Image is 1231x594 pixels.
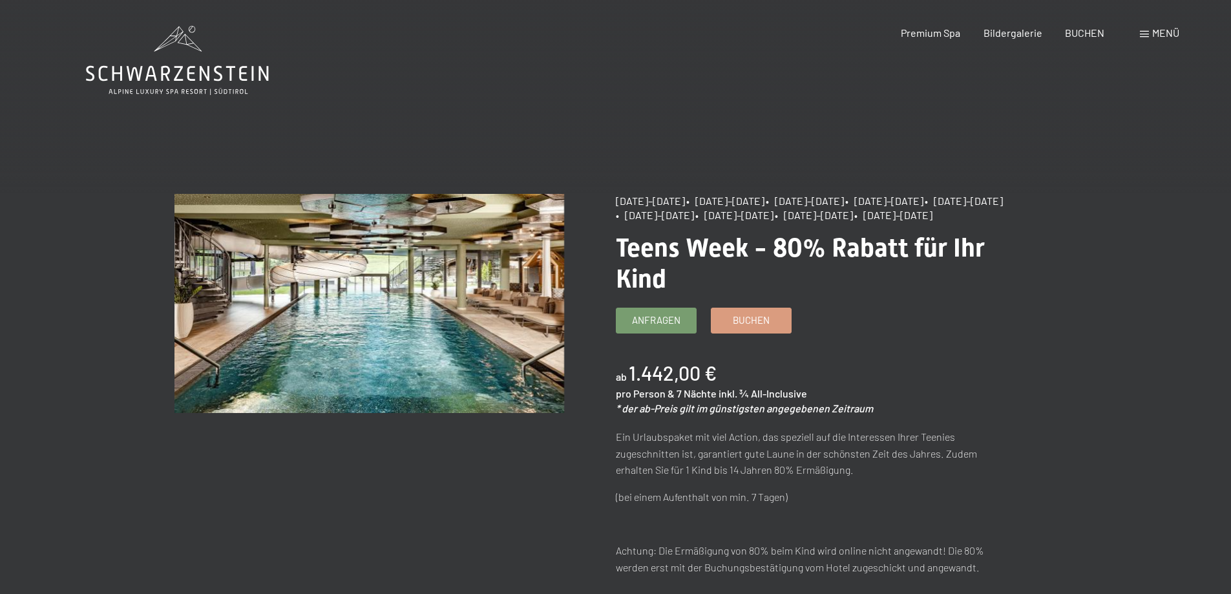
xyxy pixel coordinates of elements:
[616,370,627,383] span: ab
[677,387,717,399] span: 7 Nächte
[616,233,985,294] span: Teens Week - 80% Rabatt für Ihr Kind
[719,387,807,399] span: inkl. ¾ All-Inclusive
[901,27,960,39] a: Premium Spa
[616,429,1005,478] p: Ein Urlaubspaket mit viel Action, das speziell auf die Interessen Ihrer Teenies zugeschnitten ist...
[616,387,675,399] span: pro Person &
[629,361,717,385] b: 1.442,00 €
[616,542,1005,575] p: Achtung: Die Ermäßigung von 80% beim Kind wird online nicht angewandt! Die 80% werden erst mit de...
[616,308,696,333] a: Anfragen
[695,209,773,221] span: • [DATE]–[DATE]
[854,209,932,221] span: • [DATE]–[DATE]
[632,313,680,327] span: Anfragen
[616,402,873,414] em: * der ab-Preis gilt im günstigsten angegebenen Zeitraum
[766,195,844,207] span: • [DATE]–[DATE]
[616,195,685,207] span: [DATE]–[DATE]
[711,308,791,333] a: Buchen
[616,209,694,221] span: • [DATE]–[DATE]
[733,313,770,327] span: Buchen
[174,194,564,413] img: Teens Week - 80% Rabatt für Ihr Kind
[845,195,923,207] span: • [DATE]–[DATE]
[775,209,853,221] span: • [DATE]–[DATE]
[1152,27,1179,39] span: Menü
[925,195,1003,207] span: • [DATE]–[DATE]
[686,195,764,207] span: • [DATE]–[DATE]
[1065,27,1104,39] a: BUCHEN
[984,27,1042,39] a: Bildergalerie
[616,489,1005,505] p: (bei einem Aufenthalt von min. 7 Tagen)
